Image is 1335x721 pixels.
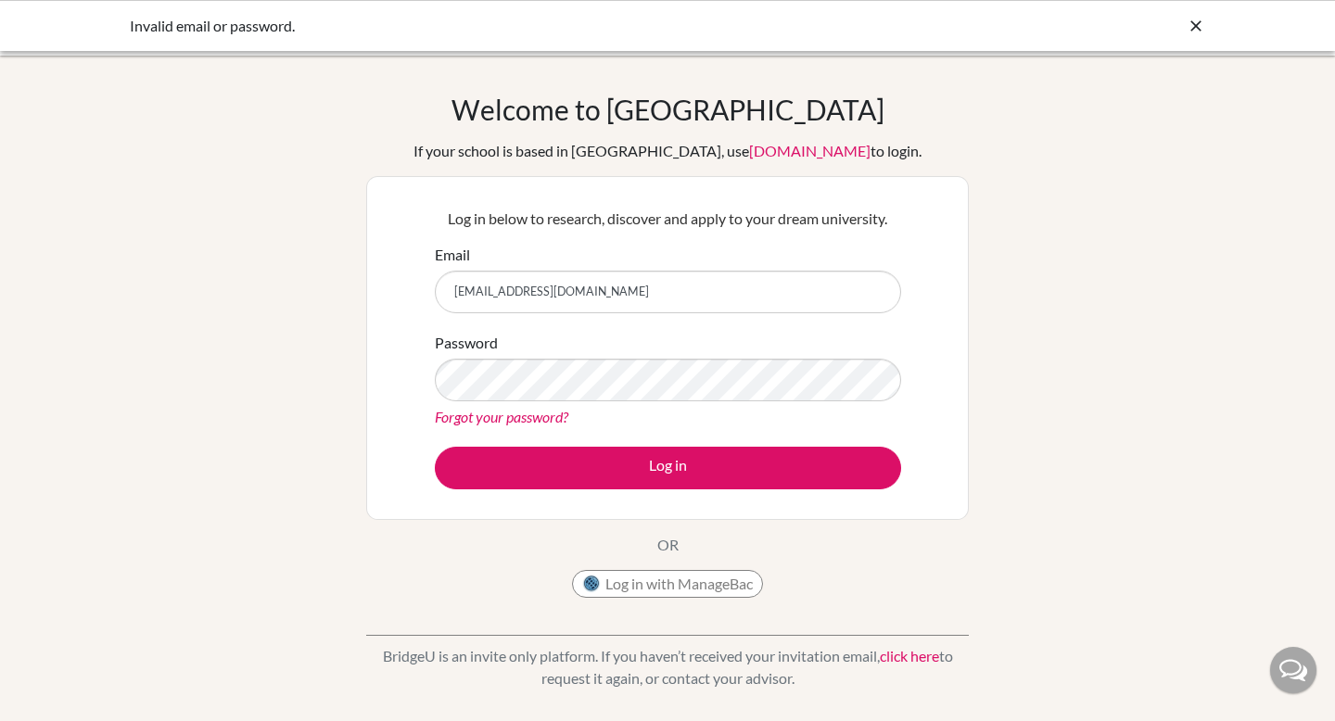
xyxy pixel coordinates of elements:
[366,645,969,689] p: BridgeU is an invite only platform. If you haven’t received your invitation email, to request it ...
[749,142,871,159] a: [DOMAIN_NAME]
[572,570,763,598] button: Log in with ManageBac
[435,332,498,354] label: Password
[657,534,679,556] p: OR
[451,93,884,126] h1: Welcome to [GEOGRAPHIC_DATA]
[435,447,901,489] button: Log in
[130,15,927,37] div: Invalid email or password.
[435,244,470,266] label: Email
[435,408,568,425] a: Forgot your password?
[435,208,901,230] p: Log in below to research, discover and apply to your dream university.
[413,140,922,162] div: If your school is based in [GEOGRAPHIC_DATA], use to login.
[880,647,939,664] a: click here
